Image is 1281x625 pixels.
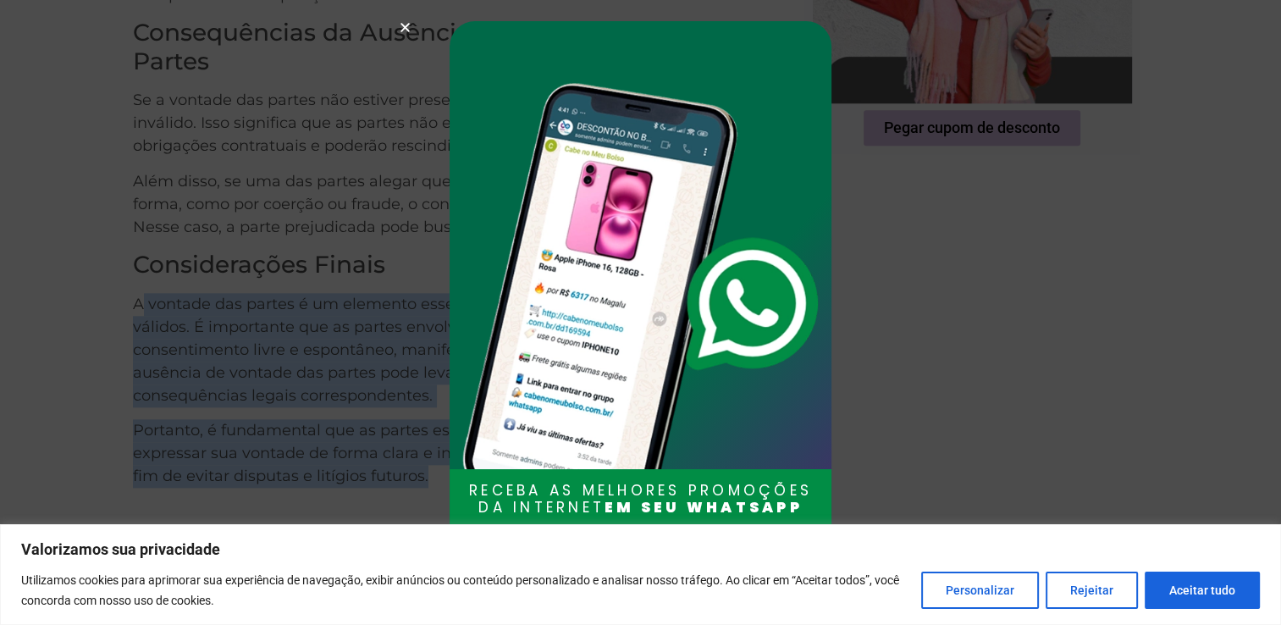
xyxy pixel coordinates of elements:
img: celular-oferta [458,55,823,552]
button: Aceitar tudo [1145,572,1260,609]
p: Utilizamos cookies para aprimorar sua experiência de navegação, exibir anúncios ou conteúdo perso... [21,570,908,611]
button: Rejeitar [1046,572,1138,609]
p: Valorizamos sua privacidade [21,539,1260,560]
b: EM SEU WHATSAPP [605,497,803,517]
a: Close [399,21,411,34]
button: Personalizar [921,572,1039,609]
h3: RECEBA AS MELHORES PROMOÇÕES DA INTERNET [457,482,824,517]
